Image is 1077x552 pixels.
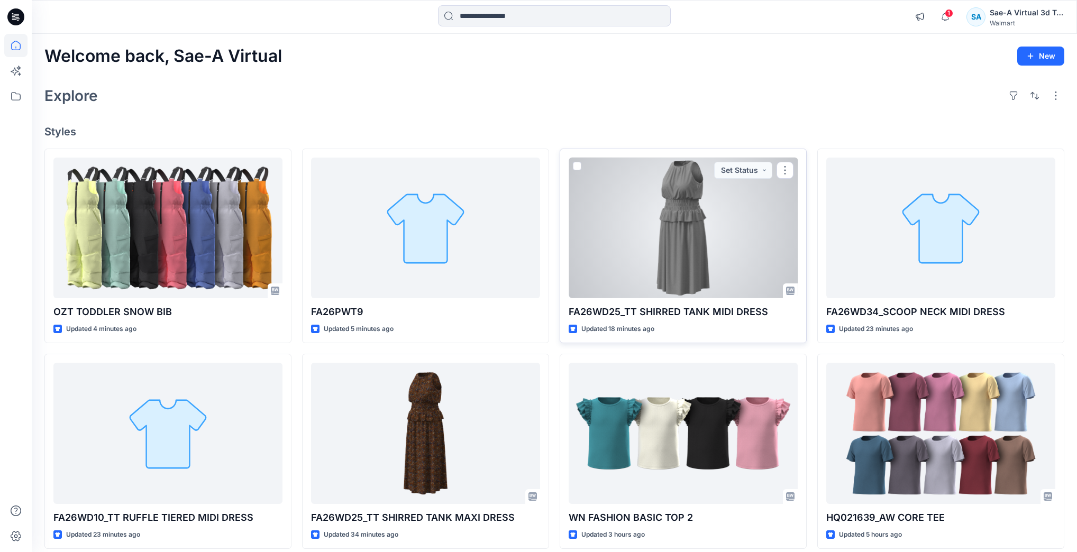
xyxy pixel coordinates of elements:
[569,305,798,319] p: FA26WD25_TT SHIRRED TANK MIDI DRESS
[66,529,140,540] p: Updated 23 minutes ago
[324,324,394,335] p: Updated 5 minutes ago
[990,6,1064,19] div: Sae-A Virtual 3d Team
[839,324,913,335] p: Updated 23 minutes ago
[945,9,953,17] span: 1
[569,510,798,525] p: WN FASHION BASIC TOP 2
[839,529,902,540] p: Updated 5 hours ago
[53,363,282,503] a: FA26WD10_TT RUFFLE TIERED MIDI DRESS
[53,305,282,319] p: OZT TODDLER SNOW BIB
[826,363,1055,503] a: HQ021639_AW CORE TEE
[53,158,282,298] a: OZT TODDLER SNOW BIB
[826,510,1055,525] p: HQ021639_AW CORE TEE
[311,305,540,319] p: FA26PWT9
[569,158,798,298] a: FA26WD25_TT SHIRRED TANK MIDI DRESS
[990,19,1064,27] div: Walmart
[966,7,985,26] div: SA
[53,510,282,525] p: FA26WD10_TT RUFFLE TIERED MIDI DRESS
[826,305,1055,319] p: FA26WD34_SCOOP NECK MIDI DRESS
[324,529,398,540] p: Updated 34 minutes ago
[66,324,136,335] p: Updated 4 minutes ago
[581,529,645,540] p: Updated 3 hours ago
[44,125,1064,138] h4: Styles
[569,363,798,503] a: WN FASHION BASIC TOP 2
[311,363,540,503] a: FA26WD25_TT SHIRRED TANK MAXI DRESS
[826,158,1055,298] a: FA26WD34_SCOOP NECK MIDI DRESS
[44,47,282,66] h2: Welcome back, Sae-A Virtual
[44,87,98,104] h2: Explore
[311,510,540,525] p: FA26WD25_TT SHIRRED TANK MAXI DRESS
[1017,47,1064,66] button: New
[311,158,540,298] a: FA26PWT9
[581,324,654,335] p: Updated 18 minutes ago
